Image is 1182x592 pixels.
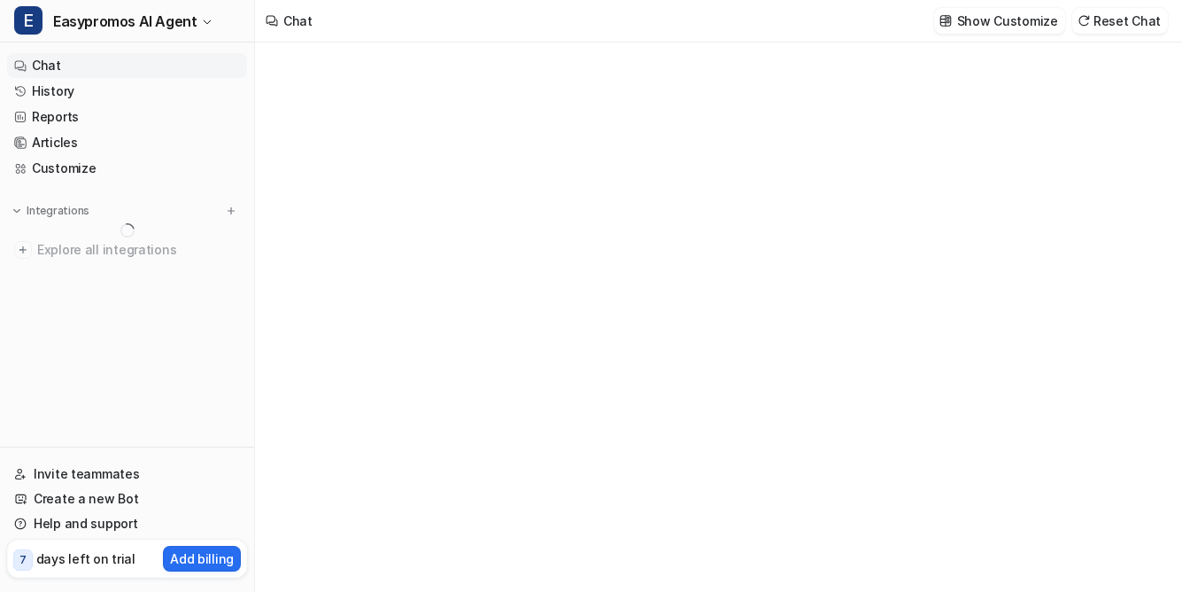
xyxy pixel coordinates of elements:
span: E [14,6,42,35]
img: customize [939,14,952,27]
button: Add billing [163,546,241,572]
p: Add billing [170,549,234,568]
a: History [7,79,247,104]
p: Show Customize [957,12,1058,30]
span: Easypromos AI Agent [53,9,197,34]
img: expand menu [11,205,23,217]
a: Help and support [7,511,247,536]
button: Show Customize [934,8,1065,34]
p: days left on trial [36,549,135,568]
p: 7 [19,552,27,568]
a: Explore all integrations [7,238,247,262]
button: Integrations [7,202,95,220]
a: Articles [7,130,247,155]
div: Chat [283,12,313,30]
a: Invite teammates [7,462,247,487]
img: menu_add.svg [225,205,237,217]
img: reset [1078,14,1090,27]
p: Integrations [27,204,89,218]
span: Explore all integrations [37,236,240,264]
a: Customize [7,156,247,181]
img: explore all integrations [14,241,32,259]
a: Chat [7,53,247,78]
button: Reset Chat [1072,8,1168,34]
a: Reports [7,105,247,129]
a: Create a new Bot [7,487,247,511]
